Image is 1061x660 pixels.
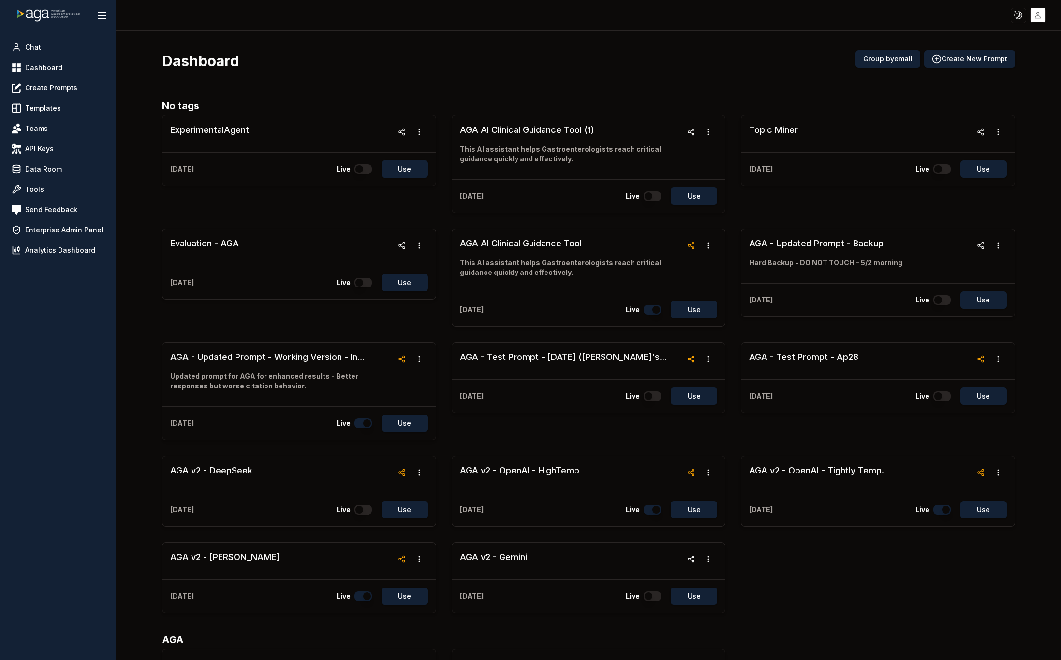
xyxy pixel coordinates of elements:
p: [DATE] [460,391,484,401]
h3: Evaluation - AGA [170,237,239,250]
button: Use [960,387,1007,405]
p: Hard Backup - DO NOT TOUCH - 5/2 morning [749,258,902,268]
a: AGA v2 - Gemini [460,550,527,572]
span: Enterprise Admin Panel [25,225,103,235]
a: Templates [8,100,108,117]
p: [DATE] [749,391,773,401]
p: [DATE] [460,591,484,601]
p: Live [915,295,929,305]
button: Use [671,501,717,518]
a: Evaluation - AGA [170,237,239,258]
button: Use [671,187,717,205]
h3: AGA AI Clinical Guidance Tool (1) [460,123,682,137]
span: Templates [25,103,61,113]
h3: Dashboard [162,52,239,70]
a: Use [665,501,717,518]
h3: AGA v2 - DeepSeek [170,464,252,477]
button: Use [382,274,428,291]
button: Group byemail [855,50,920,68]
h3: AGA v2 - Gemini [460,550,527,564]
a: AGA AI Clinical Guidance Tool (1)This AI assistant helps Gastroenterologists reach critical guida... [460,123,682,172]
h3: AGA - Updated Prompt - Working Version - In Progress [170,350,393,364]
p: Live [337,591,351,601]
a: AGA AI Clinical Guidance ToolThis AI assistant helps Gastroenterologists reach critical guidance ... [460,237,682,285]
a: Use [665,301,717,318]
a: Use [376,160,428,178]
a: Use [665,588,717,605]
h3: AGA v2 - [PERSON_NAME] [170,550,280,564]
a: Use [376,588,428,605]
a: AGA v2 - DeepSeek [170,464,252,485]
a: AGA - Test Prompt - Ap28 [749,350,858,372]
p: This AI assistant helps Gastroenterologists reach critical guidance quickly and effectively. [460,144,682,164]
a: Use [376,415,428,432]
h2: No tags [162,99,1015,113]
span: Create Prompts [25,83,77,93]
button: Use [382,588,428,605]
p: [DATE] [460,305,484,315]
h3: ExperimentalAgent [170,123,249,137]
a: Use [955,160,1007,178]
p: Live [337,164,351,174]
a: AGA v2 - OpenAI - HighTemp [460,464,579,485]
a: Use [665,187,717,205]
a: Create Prompts [8,79,108,97]
h3: AGA AI Clinical Guidance Tool [460,237,682,250]
p: Live [337,505,351,515]
p: Updated prompt for AGA for enhanced results - Better responses but worse citation behavior. [170,372,393,391]
p: [DATE] [170,591,194,601]
p: [DATE] [749,505,773,515]
h3: AGA - Test Prompt - [DATE] ([PERSON_NAME]'s Edits) - better at citation, a bit robot and rigid. [460,350,682,364]
p: [DATE] [749,295,773,305]
button: Use [671,301,717,318]
a: ExperimentalAgent [170,123,249,144]
a: Send Feedback [8,201,108,218]
p: This AI assistant helps Gastroenterologists reach critical guidance quickly and effectively. [460,258,682,277]
button: Use [382,415,428,432]
p: Live [626,505,640,515]
span: Teams [25,124,48,133]
span: Send Feedback [25,205,77,215]
h2: AGA [162,632,1015,647]
button: Create New Prompt [924,50,1015,68]
button: Use [960,160,1007,178]
a: Dashboard [8,59,108,76]
a: Use [955,291,1007,309]
h3: AGA v2 - OpenAI - HighTemp [460,464,579,477]
a: API Keys [8,140,108,158]
span: API Keys [25,144,54,154]
h3: AGA - Test Prompt - Ap28 [749,350,858,364]
p: [DATE] [170,418,194,428]
span: Analytics Dashboard [25,245,95,255]
p: [DATE] [170,278,194,287]
span: Dashboard [25,63,62,72]
p: Live [915,164,929,174]
img: placeholder-user.jpg [1031,8,1045,22]
p: Live [915,505,929,515]
p: [DATE] [170,505,194,515]
p: [DATE] [460,191,484,201]
a: Teams [8,120,108,137]
p: Live [915,391,929,401]
h3: AGA - Updated Prompt - Backup [749,237,902,250]
p: Live [626,305,640,315]
a: Use [955,501,1007,518]
a: Use [376,501,428,518]
p: Live [626,591,640,601]
a: AGA v2 - [PERSON_NAME] [170,550,280,572]
a: Use [376,274,428,291]
button: Use [671,387,717,405]
a: AGA - Updated Prompt - Working Version - In ProgressUpdated prompt for AGA for enhanced results -... [170,350,393,399]
p: Live [626,391,640,401]
span: Data Room [25,164,62,174]
a: Analytics Dashboard [8,242,108,259]
a: Use [955,387,1007,405]
p: [DATE] [749,164,773,174]
p: Live [337,418,351,428]
a: Enterprise Admin Panel [8,221,108,239]
a: Use [665,387,717,405]
p: [DATE] [170,164,194,174]
span: Tools [25,185,44,194]
p: [DATE] [460,505,484,515]
span: Chat [25,43,41,52]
